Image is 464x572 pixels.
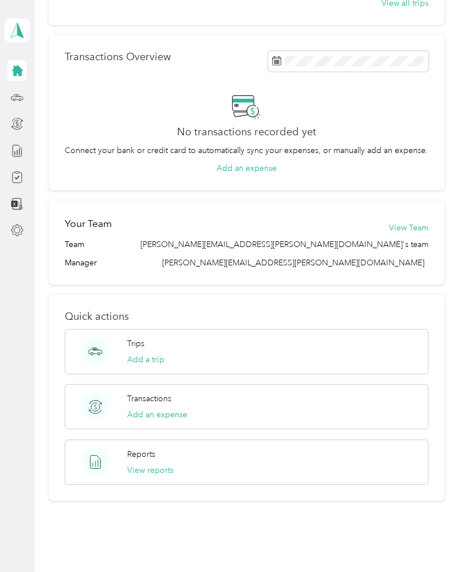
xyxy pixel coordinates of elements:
[65,51,171,63] p: Transactions Overview
[177,126,316,138] h2: No transactions recorded yet
[127,448,155,460] p: Reports
[127,338,144,350] p: Trips
[127,393,171,405] p: Transactions
[127,409,187,421] button: Add an expense
[389,222,428,234] button: View Team
[65,311,428,323] p: Quick actions
[162,258,424,268] span: [PERSON_NAME][EMAIL_ADDRESS][PERSON_NAME][DOMAIN_NAME]
[127,354,164,366] button: Add a trip
[65,144,428,156] p: Connect your bank or credit card to automatically sync your expenses, or manually add an expense.
[140,238,428,250] span: [PERSON_NAME][EMAIL_ADDRESS][PERSON_NAME][DOMAIN_NAME]'s team
[127,464,174,476] button: View reports
[65,238,84,250] span: Team
[65,217,112,231] h2: Your Team
[217,162,277,174] button: Add an expense
[65,257,97,269] span: Manager
[400,508,464,572] iframe: Everlance-gr Chat Button Frame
